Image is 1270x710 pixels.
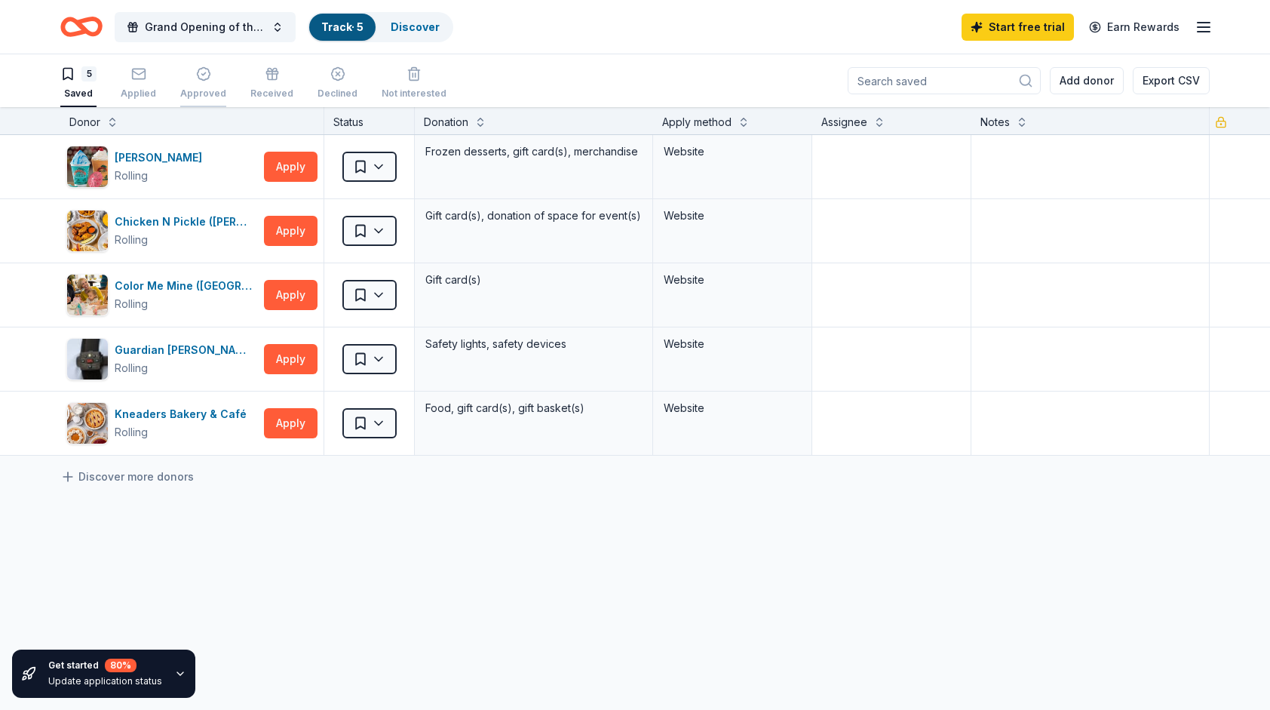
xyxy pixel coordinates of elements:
[67,339,108,380] img: Image for Guardian Angel Device
[980,113,1010,131] div: Notes
[115,231,148,249] div: Rolling
[382,60,446,107] button: Not interested
[145,18,265,36] span: Grand Opening of the Credit One Bank Family Navigation Center
[1050,67,1124,94] button: Add donor
[115,149,208,167] div: [PERSON_NAME]
[321,20,364,33] a: Track· 5
[848,67,1041,94] input: Search saved
[180,88,226,100] div: Approved
[66,338,258,380] button: Image for Guardian Angel DeviceGuardian [PERSON_NAME]Rolling
[115,405,253,423] div: Kneaders Bakery & Café
[264,152,317,182] button: Apply
[115,341,258,359] div: Guardian [PERSON_NAME]
[66,274,258,316] button: Image for Color Me Mine (Las Vegas)Color Me Mine ([GEOGRAPHIC_DATA])Rolling
[1133,67,1210,94] button: Export CSV
[121,60,156,107] button: Applied
[115,295,148,313] div: Rolling
[180,60,226,107] button: Approved
[391,20,440,33] a: Discover
[67,403,108,444] img: Image for Kneaders Bakery & Café
[115,167,148,185] div: Rolling
[67,211,108,251] img: Image for Chicken N Pickle (Henderson)
[60,60,97,107] button: 5Saved
[264,344,317,374] button: Apply
[324,107,415,134] div: Status
[382,88,446,100] div: Not interested
[60,468,194,486] a: Discover more donors
[424,205,643,226] div: Gift card(s), donation of space for event(s)
[60,9,103,45] a: Home
[66,402,258,444] button: Image for Kneaders Bakery & CaféKneaders Bakery & CaféRolling
[424,398,643,419] div: Food, gift card(s), gift basket(s)
[664,207,801,225] div: Website
[308,12,453,42] button: Track· 5Discover
[264,216,317,246] button: Apply
[115,12,296,42] button: Grand Opening of the Credit One Bank Family Navigation Center
[424,113,468,131] div: Donation
[962,14,1074,41] a: Start free trial
[67,146,108,187] img: Image for Bahama Buck's
[115,359,148,377] div: Rolling
[662,113,732,131] div: Apply method
[60,88,97,100] div: Saved
[264,408,317,438] button: Apply
[48,675,162,687] div: Update application status
[69,113,100,131] div: Donor
[317,88,357,100] div: Declined
[250,60,293,107] button: Received
[664,271,801,289] div: Website
[67,275,108,315] img: Image for Color Me Mine (Las Vegas)
[250,88,293,100] div: Received
[115,423,148,441] div: Rolling
[264,280,317,310] button: Apply
[1080,14,1189,41] a: Earn Rewards
[664,335,801,353] div: Website
[66,210,258,252] button: Image for Chicken N Pickle (Henderson)Chicken N Pickle ([PERSON_NAME])Rolling
[66,146,258,188] button: Image for Bahama Buck's[PERSON_NAME]Rolling
[424,141,643,162] div: Frozen desserts, gift card(s), merchandise
[81,66,97,81] div: 5
[115,213,258,231] div: Chicken N Pickle ([PERSON_NAME])
[115,277,258,295] div: Color Me Mine ([GEOGRAPHIC_DATA])
[664,399,801,417] div: Website
[821,113,867,131] div: Assignee
[664,143,801,161] div: Website
[105,659,137,672] div: 80 %
[424,269,643,290] div: Gift card(s)
[424,333,643,355] div: Safety lights, safety devices
[48,659,162,672] div: Get started
[317,60,357,107] button: Declined
[121,88,156,100] div: Applied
